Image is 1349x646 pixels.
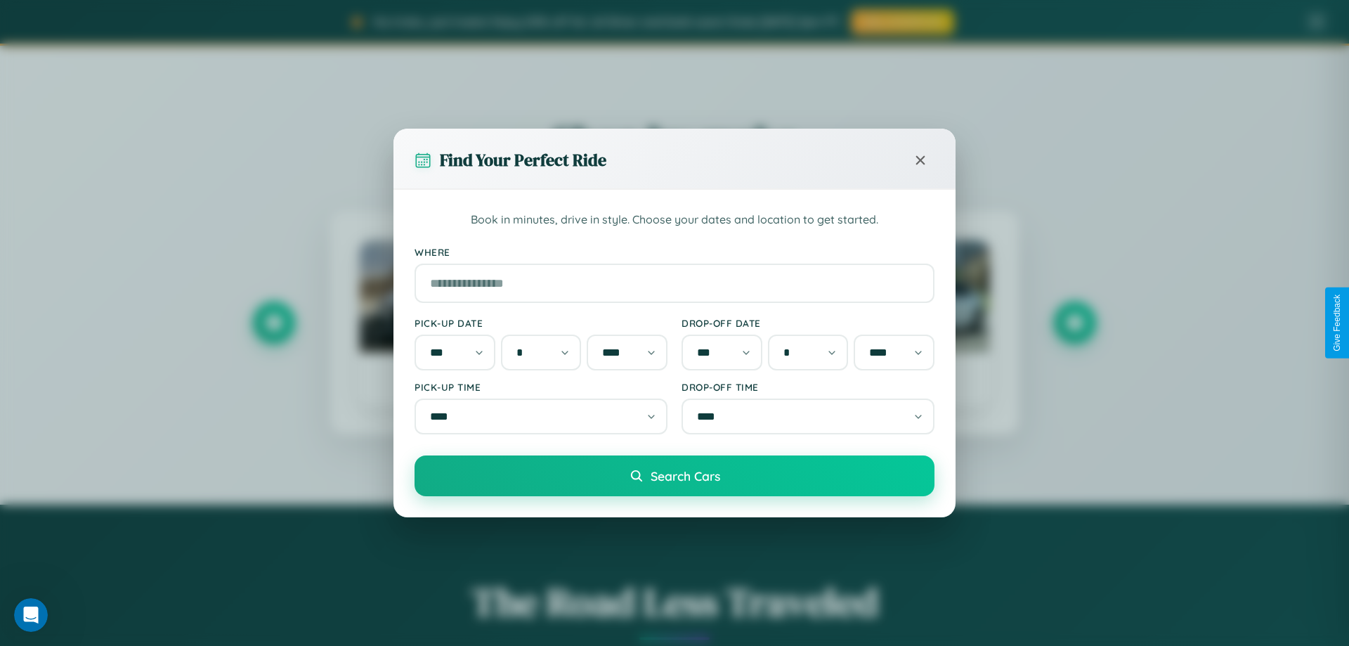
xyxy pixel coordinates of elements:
label: Where [415,246,934,258]
p: Book in minutes, drive in style. Choose your dates and location to get started. [415,211,934,229]
label: Drop-off Time [682,381,934,393]
label: Pick-up Time [415,381,667,393]
h3: Find Your Perfect Ride [440,148,606,172]
span: Search Cars [651,468,720,484]
button: Search Cars [415,456,934,496]
label: Drop-off Date [682,317,934,329]
label: Pick-up Date [415,317,667,329]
